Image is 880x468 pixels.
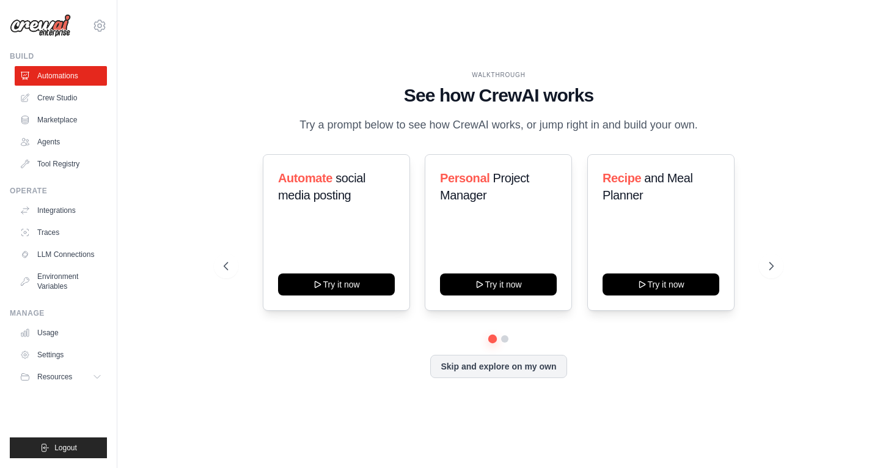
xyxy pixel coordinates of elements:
[224,70,773,80] div: WALKTHROUGH
[603,171,641,185] span: Recipe
[278,171,365,202] span: social media posting
[293,116,704,134] p: Try a prompt below to see how CrewAI works, or jump right in and build your own.
[10,437,107,458] button: Logout
[10,186,107,196] div: Operate
[37,372,72,382] span: Resources
[15,66,107,86] a: Automations
[278,273,395,295] button: Try it now
[603,171,692,202] span: and Meal Planner
[15,88,107,108] a: Crew Studio
[278,171,332,185] span: Automate
[440,171,490,185] span: Personal
[15,110,107,130] a: Marketplace
[10,51,107,61] div: Build
[15,245,107,264] a: LLM Connections
[15,367,107,387] button: Resources
[15,201,107,220] a: Integrations
[15,345,107,365] a: Settings
[10,14,71,37] img: Logo
[430,355,566,378] button: Skip and explore on my own
[15,154,107,174] a: Tool Registry
[15,323,107,343] a: Usage
[440,171,529,202] span: Project Manager
[54,443,77,453] span: Logout
[10,308,107,318] div: Manage
[15,132,107,152] a: Agents
[224,84,773,106] h1: See how CrewAI works
[440,273,557,295] button: Try it now
[15,223,107,242] a: Traces
[15,267,107,296] a: Environment Variables
[603,273,719,295] button: Try it now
